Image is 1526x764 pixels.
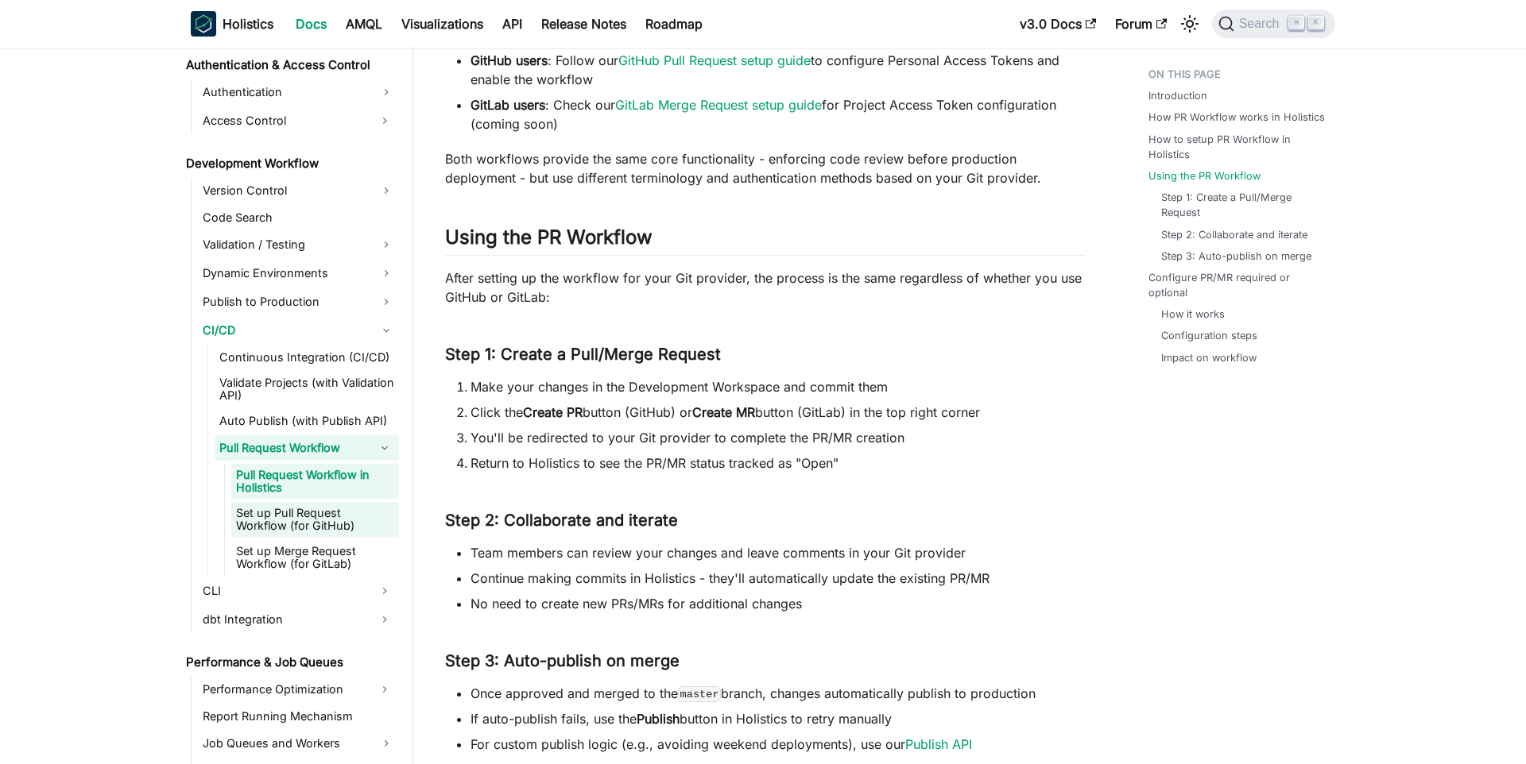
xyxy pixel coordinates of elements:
[231,464,399,499] a: Pull Request Workflow in Holistics
[471,735,1085,754] li: For custom publish logic (e.g., avoiding weekend deployments), use our
[286,11,336,37] a: Docs
[678,686,721,702] code: master
[445,651,1085,671] h3: Step 3: Auto-publish on merge
[191,11,216,37] img: Holistics
[471,569,1085,588] li: Continue making commits in Holistics - they'll automatically update the existing PR/MR
[1177,11,1203,37] button: Switch between dark and light mode (currently light mode)
[1161,328,1257,343] a: Configuration steps
[445,268,1085,307] p: After setting up the workflow for your Git provider, the process is the same regardless of whethe...
[370,677,399,702] button: Expand sidebar category 'Performance Optimization'
[1148,270,1326,300] a: Configure PR/MR required or optional
[1288,16,1304,30] kbd: ⌘
[198,318,399,343] a: CI/CD
[336,11,392,37] a: AMQL
[471,51,1085,89] li: : Follow our to configure Personal Access Tokens and enable the workflow
[191,11,273,37] a: HolisticsHolistics
[471,97,545,113] strong: GitLab users
[198,607,370,632] a: dbt Integration
[637,711,680,727] strong: Publish
[445,149,1085,187] p: Both workflows provide the same core functionality - enforcing code review before production depl...
[905,736,972,752] a: Publish API
[1234,17,1289,31] span: Search
[198,578,370,604] a: CLI
[618,52,811,68] a: GitHub Pull Request setup guide
[471,403,1085,422] li: Click the button (GitHub) or button (GitLab) in the top right corner
[471,95,1085,133] li: : Check our for Project Access Token configuration (coming soon)
[523,404,583,420] strong: Create PR
[471,543,1085,562] li: Team members can review your changes and leave comments in your Git provider
[231,502,399,537] a: Set up Pull Request Workflow (for GitHub)
[445,511,1085,531] h3: Step 2: Collaborate and iterate
[223,14,273,33] b: Holistics
[370,578,399,604] button: Expand sidebar category 'CLI'
[615,97,822,113] a: GitLab Merge Request setup guide
[1161,350,1257,365] a: Impact on workflow
[181,152,399,175] a: Development Workflow
[471,428,1085,447] li: You'll be redirected to your Git provider to complete the PR/MR creation
[471,594,1085,613] li: No need to create new PRs/MRs for additional changes
[198,705,399,727] a: Report Running Mechanism
[1106,11,1176,37] a: Forum
[471,377,1085,396] li: Make your changes in the Development Workspace and commit them
[198,178,399,203] a: Version Control
[1308,16,1324,30] kbd: K
[1148,132,1326,162] a: How to setup PR Workflow in Holistics
[215,346,399,368] a: Continuous Integration (CI/CD)
[471,709,1085,728] li: If auto-publish fails, use the button in Holistics to retry manually
[198,289,399,314] a: Publish to Production
[198,731,399,756] a: Job Queues and Workers
[1161,227,1307,242] a: Step 2: Collaborate and iterate
[198,79,399,105] a: Authentication
[198,677,370,702] a: Performance Optimization
[215,435,370,461] a: Pull Request Workflow
[198,206,399,229] a: Code Search
[445,345,1085,365] h3: Step 1: Create a Pull/Merge Request
[1161,190,1319,220] a: Step 1: Create a Pull/Merge Request
[493,11,532,37] a: API
[445,226,1085,256] h2: Using the PR Workflow
[392,11,493,37] a: Visualizations
[692,404,755,420] strong: Create MR
[198,108,370,133] a: Access Control
[1148,110,1325,125] a: How PR Workflow works in Holistics
[1148,168,1261,183] a: Using the PR Workflow
[1212,10,1335,38] button: Search (Command+K)
[181,651,399,673] a: Performance & Job Queues
[215,410,399,432] a: Auto Publish (with Publish API)
[636,11,712,37] a: Roadmap
[370,435,399,461] button: Collapse sidebar category 'Pull Request Workflow'
[471,684,1085,703] li: Once approved and merged to the branch, changes automatically publish to production
[1148,88,1207,103] a: Introduction
[175,48,413,764] nav: Docs sidebar
[1161,307,1225,322] a: How it works
[198,232,399,257] a: Validation / Testing
[198,260,399,286] a: Dynamic Environments
[181,54,399,76] a: Authentication & Access Control
[1161,249,1311,264] a: Step 3: Auto-publish on merge
[231,540,399,575] a: Set up Merge Request Workflow (for GitLab)
[532,11,636,37] a: Release Notes
[471,453,1085,473] li: Return to Holistics to see the PR/MR status tracked as "Open"
[370,607,399,632] button: Expand sidebar category 'dbt Integration'
[215,372,399,407] a: Validate Projects (with Validation API)
[1010,11,1106,37] a: v3.0 Docs
[370,108,399,133] button: Expand sidebar category 'Access Control'
[471,52,548,68] strong: GitHub users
